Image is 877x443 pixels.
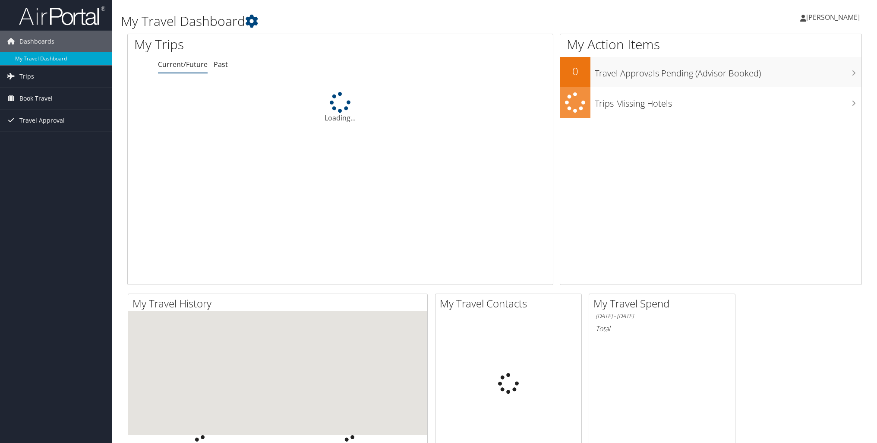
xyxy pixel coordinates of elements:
h2: My Travel Contacts [440,296,581,311]
h1: My Trips [134,35,369,54]
h2: My Travel Spend [593,296,735,311]
h2: 0 [560,64,590,79]
h1: My Action Items [560,35,861,54]
a: Past [214,60,228,69]
img: airportal-logo.png [19,6,105,26]
h6: Total [596,324,729,333]
h6: [DATE] - [DATE] [596,312,729,320]
span: Book Travel [19,88,53,109]
h1: My Travel Dashboard [121,12,619,30]
div: Loading... [128,92,553,123]
span: Trips [19,66,34,87]
h3: Trips Missing Hotels [595,93,861,110]
span: Travel Approval [19,110,65,131]
span: Dashboards [19,31,54,52]
h2: My Travel History [132,296,427,311]
a: [PERSON_NAME] [800,4,868,30]
a: Trips Missing Hotels [560,87,861,118]
h3: Travel Approvals Pending (Advisor Booked) [595,63,861,79]
a: 0Travel Approvals Pending (Advisor Booked) [560,57,861,87]
a: Current/Future [158,60,208,69]
span: [PERSON_NAME] [806,13,860,22]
